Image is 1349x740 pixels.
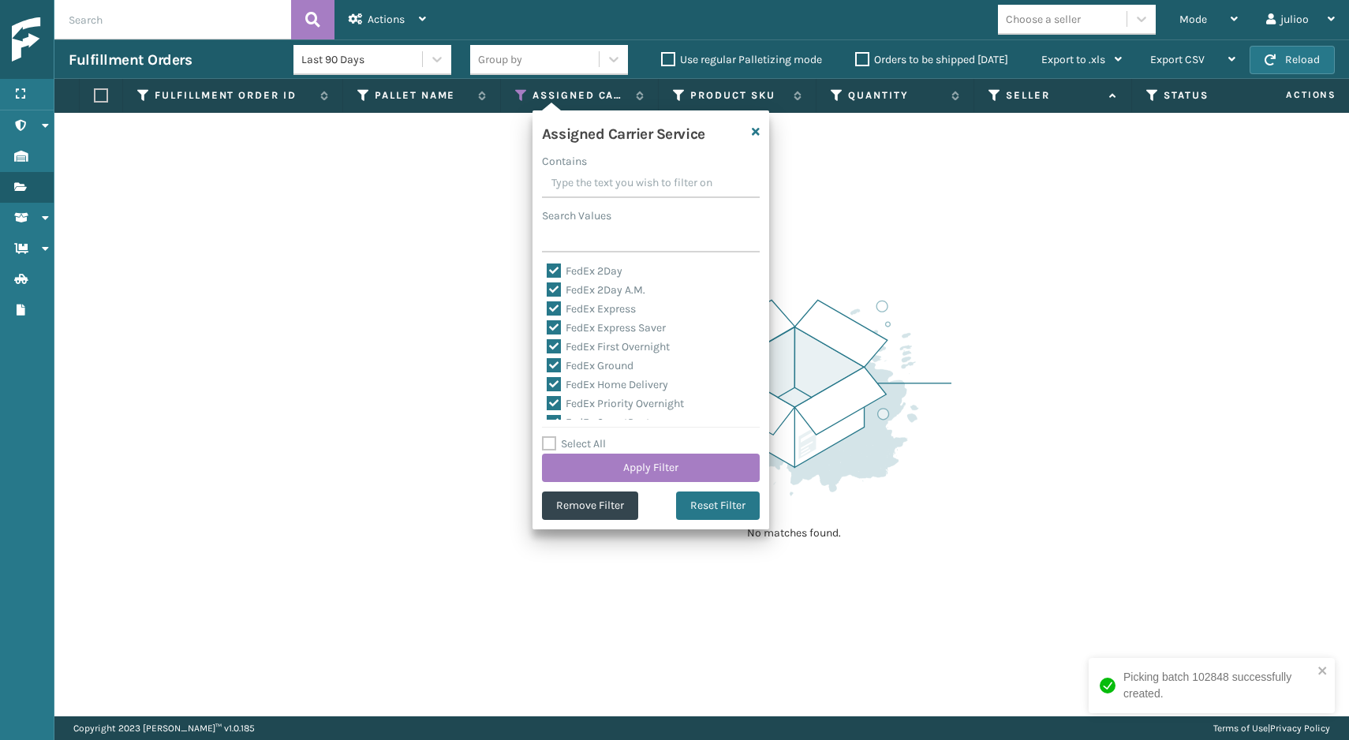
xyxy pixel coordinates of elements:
p: Copyright 2023 [PERSON_NAME]™ v 1.0.185 [73,716,255,740]
label: FedEx Express [547,302,636,316]
button: Apply Filter [542,454,760,482]
label: Assigned Carrier Service [532,88,628,103]
span: Actions [1236,82,1346,108]
label: FedEx Home Delivery [547,378,668,391]
label: Status [1164,88,1259,103]
button: Reset Filter [676,491,760,520]
label: Seller [1006,88,1101,103]
h4: Assigned Carrier Service [542,120,705,144]
span: Export CSV [1150,53,1205,66]
label: FedEx 2Day [547,264,622,278]
label: Contains [542,153,587,170]
label: FedEx Express Saver [547,321,666,334]
label: Search Values [542,207,611,224]
div: Group by [478,51,522,68]
label: Select All [542,437,606,450]
label: Quantity [848,88,944,103]
label: FedEx 2Day A.M. [547,283,645,297]
button: Reload [1250,46,1335,74]
label: Orders to be shipped [DATE] [855,53,1008,66]
label: Product SKU [690,88,786,103]
label: FedEx Ground [547,359,633,372]
label: FedEx Priority Overnight [547,397,684,410]
label: Use regular Palletizing mode [661,53,822,66]
h3: Fulfillment Orders [69,50,192,69]
input: Type the text you wish to filter on [542,170,760,198]
button: close [1317,664,1328,679]
label: Pallet Name [375,88,470,103]
div: Choose a seller [1006,11,1081,28]
span: Export to .xls [1041,53,1105,66]
span: Mode [1179,13,1207,26]
label: FedEx First Overnight [547,340,670,353]
span: Actions [368,13,405,26]
img: logo [12,17,154,62]
div: Picking batch 102848 successfully created. [1123,669,1313,702]
button: Remove Filter [542,491,638,520]
div: Last 90 Days [301,51,424,68]
label: Fulfillment Order Id [155,88,312,103]
label: FedEx SmartPost [547,416,650,429]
